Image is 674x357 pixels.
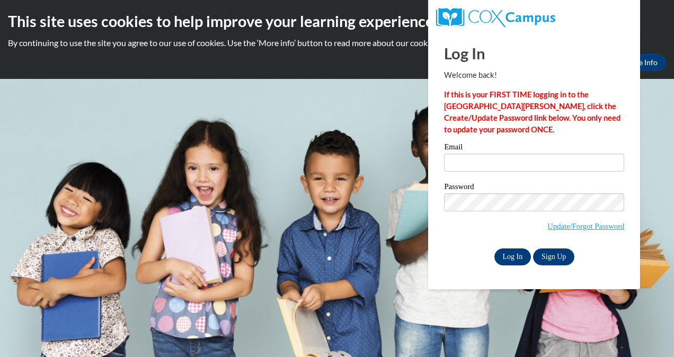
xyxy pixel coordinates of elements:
img: COX Campus [436,8,555,27]
p: By continuing to use the site you agree to our use of cookies. Use the ‘More info’ button to read... [8,37,666,49]
h1: Log In [444,42,624,64]
a: Update/Forgot Password [547,222,624,230]
strong: If this is your FIRST TIME logging in to the [GEOGRAPHIC_DATA][PERSON_NAME], click the Create/Upd... [444,90,620,134]
a: Sign Up [533,248,574,265]
a: More Info [616,54,666,71]
label: Email [444,143,624,154]
h2: This site uses cookies to help improve your learning experience. [8,11,666,32]
p: Welcome back! [444,69,624,81]
label: Password [444,183,624,193]
input: Log In [494,248,531,265]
